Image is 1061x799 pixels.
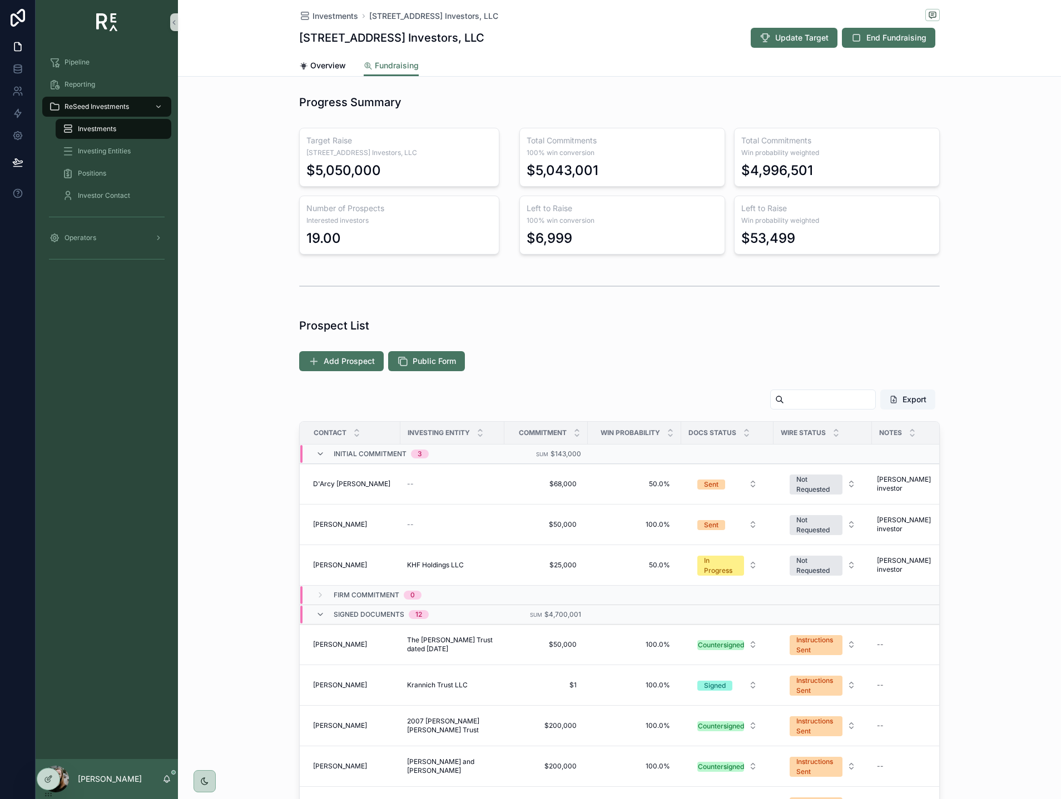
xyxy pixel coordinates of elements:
[313,721,367,730] span: [PERSON_NAME]
[527,216,718,225] span: 100% win conversion
[688,675,766,695] button: Select Button
[601,428,660,437] span: Win Probability
[594,556,675,574] a: 50.0%
[688,515,766,535] button: Select Button
[407,561,498,570] a: KHF Holdings LLC
[704,556,737,576] div: In Progress
[515,640,577,649] span: $50,000
[407,561,464,570] span: KHF Holdings LLC
[741,162,813,179] div: $4,996,501
[299,94,401,110] h1: Progress Summary
[299,318,369,333] h1: Prospect List
[407,636,498,653] a: The [PERSON_NAME] Trust dated [DATE]
[781,550,865,580] button: Select Button
[511,717,581,735] a: $200,000
[407,480,498,488] a: --
[65,102,129,111] span: ReSeed Investments
[313,640,394,649] a: [PERSON_NAME]
[511,636,581,653] a: $50,000
[313,561,394,570] a: [PERSON_NAME]
[527,162,598,179] div: $5,043,001
[551,450,581,458] span: $143,000
[780,468,865,500] a: Select Button
[313,762,394,771] a: [PERSON_NAME]
[515,480,577,488] span: $68,000
[775,32,829,43] span: Update Target
[78,147,131,156] span: Investing Entities
[594,757,675,775] a: 100.0%
[688,716,766,736] button: Select Button
[781,428,826,437] span: Wire Status
[879,428,902,437] span: Notes
[688,635,766,655] button: Select Button
[594,676,675,694] a: 100.0%
[781,630,865,660] button: Select Button
[375,60,419,71] span: Fundraising
[334,591,399,600] span: Firm Commitment
[78,191,130,200] span: Investor Contact
[872,511,956,538] a: [PERSON_NAME] investor
[388,351,465,371] button: Public Form
[781,711,865,741] button: Select Button
[698,721,744,731] div: Countersigned
[842,28,935,48] button: End Fundraising
[688,756,766,776] button: Select Button
[698,640,744,650] div: Countersigned
[530,612,542,618] small: Sum
[781,510,865,540] button: Select Button
[511,676,581,694] a: $1
[877,681,884,690] div: --
[515,721,577,730] span: $200,000
[781,751,865,781] button: Select Button
[515,561,577,570] span: $25,000
[704,520,718,530] div: Sent
[796,556,836,576] div: Not Requested
[877,516,951,533] span: [PERSON_NAME] investor
[599,721,670,730] span: 100.0%
[877,721,884,730] div: --
[741,135,933,146] h3: Total Commitments
[872,757,956,775] a: --
[688,428,736,437] span: Docs Status
[688,550,766,580] button: Select Button
[515,762,577,771] span: $200,000
[780,629,865,660] a: Select Button
[599,561,670,570] span: 50.0%
[306,229,341,247] div: 19.00
[781,670,865,700] button: Select Button
[741,203,933,214] h3: Left to Raise
[306,203,492,214] h3: Number of Prospects
[410,591,415,600] div: 0
[313,681,394,690] a: [PERSON_NAME]
[872,717,956,735] a: --
[594,516,675,533] a: 100.0%
[78,773,142,785] p: [PERSON_NAME]
[407,520,414,529] span: --
[306,162,381,179] div: $5,050,000
[688,550,767,581] a: Select Button
[407,480,414,488] span: --
[407,717,498,735] a: 2007 [PERSON_NAME] [PERSON_NAME] Trust
[527,203,718,214] h3: Left to Raise
[877,762,884,771] div: --
[594,636,675,653] a: 100.0%
[780,550,865,581] a: Select Button
[511,516,581,533] a: $50,000
[56,119,171,139] a: Investments
[527,148,718,157] span: 100% win conversion
[780,670,865,701] a: Select Button
[313,561,367,570] span: [PERSON_NAME]
[407,757,498,775] a: [PERSON_NAME] and [PERSON_NAME]
[42,52,171,72] a: Pipeline
[313,480,390,488] span: D'Arcy [PERSON_NAME]
[796,475,836,495] div: Not Requested
[56,141,171,161] a: Investing Entities
[324,356,375,367] span: Add Prospect
[56,163,171,183] a: Positions
[78,169,106,178] span: Positions
[599,762,670,771] span: 100.0%
[310,60,346,71] span: Overview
